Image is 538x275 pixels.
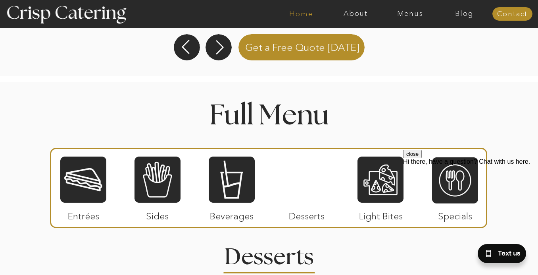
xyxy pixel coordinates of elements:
[329,10,383,18] a: About
[159,102,379,126] h1: Full Menu
[131,203,184,226] p: Sides
[217,246,321,261] h2: Desserts
[274,10,329,18] a: Home
[235,33,369,60] a: Get a Free Quote [DATE]
[403,150,538,245] iframe: podium webchat widget prompt
[280,203,333,226] p: Desserts
[459,235,538,275] iframe: podium webchat widget bubble
[354,203,407,226] p: Light Bites
[492,10,532,18] a: Contact
[437,10,492,18] a: Blog
[383,10,437,18] a: Menus
[205,203,258,226] p: Beverages
[57,203,110,226] p: Entrées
